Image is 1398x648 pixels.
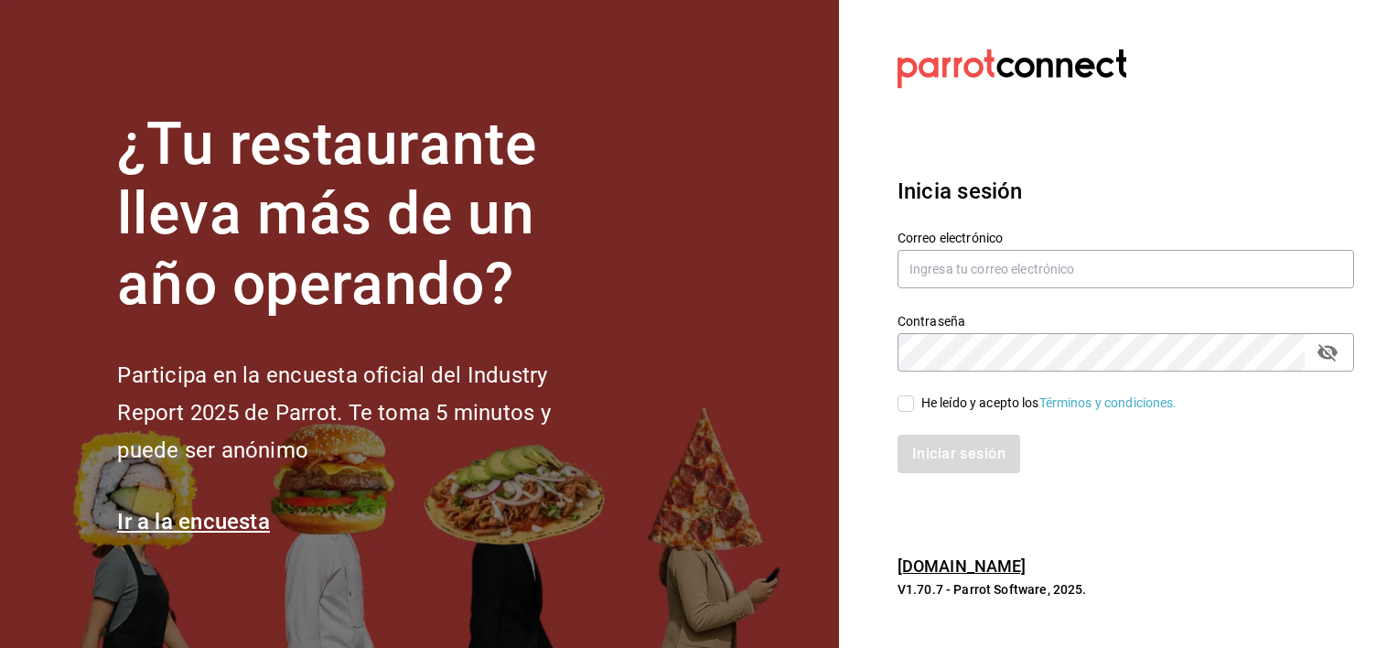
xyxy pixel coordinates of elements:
[921,394,1178,413] div: He leído y acepto los
[1312,337,1343,368] button: passwordField
[117,357,611,469] h2: Participa en la encuesta oficial del Industry Report 2025 de Parrot. Te toma 5 minutos y puede se...
[117,110,611,320] h1: ¿Tu restaurante lleva más de un año operando?
[898,556,1027,576] a: [DOMAIN_NAME]
[1039,395,1178,410] a: Términos y condiciones.
[898,580,1354,599] p: V1.70.7 - Parrot Software, 2025.
[117,509,270,535] a: Ir a la encuesta
[898,250,1354,288] input: Ingresa tu correo electrónico
[898,231,1354,243] label: Correo electrónico
[898,314,1354,327] label: Contraseña
[898,175,1354,208] h3: Inicia sesión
